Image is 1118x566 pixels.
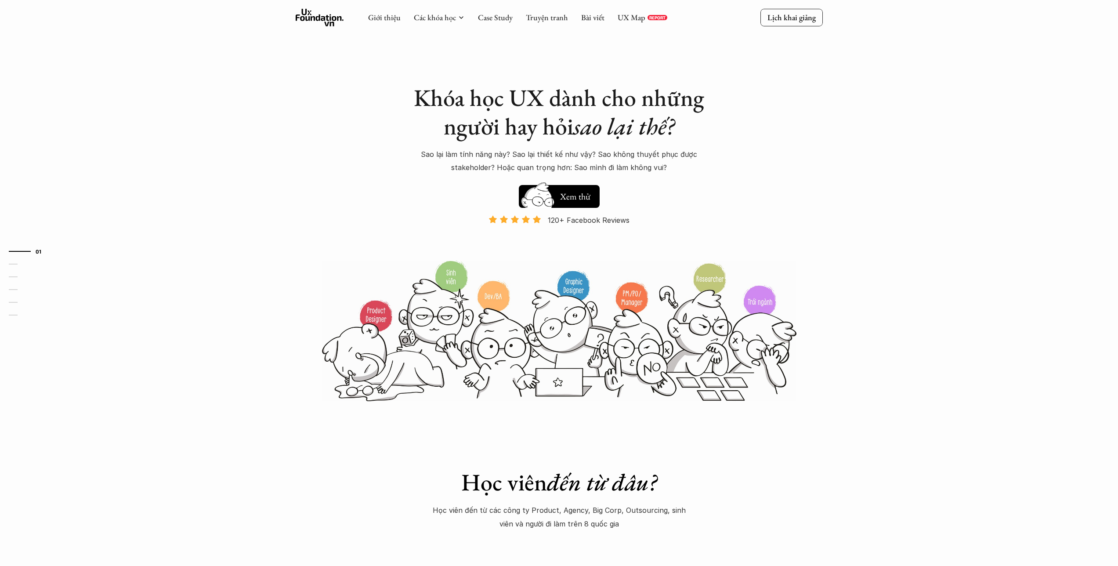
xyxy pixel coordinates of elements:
[648,15,667,20] a: REPORT
[427,504,691,530] p: Học viên đến từ các công ty Product, Agency, Big Corp, Outsourcing, sinh viên và người đi làm trê...
[368,12,401,22] a: Giới thiệu
[478,12,513,22] a: Case Study
[405,468,713,497] h1: Học viên
[760,9,823,26] a: Lịch khai giảng
[36,248,42,254] strong: 01
[414,12,456,22] a: Các khóa học
[548,214,630,227] p: 120+ Facebook Reviews
[9,246,51,257] a: 01
[618,12,645,22] a: UX Map
[547,467,657,497] em: đến từ đâu?
[481,215,637,259] a: 120+ Facebook Reviews
[581,12,604,22] a: Bài viết
[560,190,590,203] h5: Xem thử
[767,12,816,22] p: Lịch khai giảng
[519,181,600,208] a: Xem thử
[526,12,568,22] a: Truyện tranh
[649,15,666,20] p: REPORT
[410,148,709,174] p: Sao lại làm tính năng này? Sao lại thiết kế như vậy? Sao không thuyết phục được stakeholder? Hoặc...
[405,83,713,141] h1: Khóa học UX dành cho những người hay hỏi
[573,111,674,141] em: sao lại thế?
